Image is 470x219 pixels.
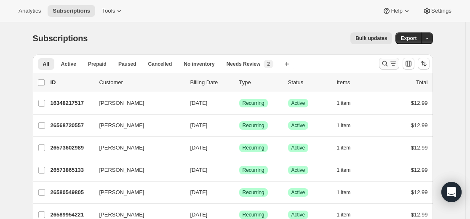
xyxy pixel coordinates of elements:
button: [PERSON_NAME] [94,141,179,155]
button: Customize table column order and visibility [403,58,414,69]
p: 26573865133 [51,166,93,174]
span: Recurring [243,100,264,107]
span: [DATE] [190,122,208,128]
div: 26573865133[PERSON_NAME][DATE]SuccessRecurringSuccessActive1 item$12.99 [51,164,428,176]
span: Bulk updates [355,35,387,42]
span: [PERSON_NAME] [99,99,144,107]
p: ID [51,78,93,87]
button: 1 item [337,164,360,176]
button: Search and filter results [379,58,399,69]
span: Cancelled [148,61,172,67]
div: Type [239,78,281,87]
span: Prepaid [88,61,107,67]
span: All [43,61,49,67]
p: 26580549805 [51,188,93,197]
button: 1 item [337,142,360,154]
span: Active [291,122,305,129]
span: $12.99 [411,100,428,106]
div: 26568720557[PERSON_NAME][DATE]SuccessRecurringSuccessActive1 item$12.99 [51,120,428,131]
span: [DATE] [190,100,208,106]
div: 26580549805[PERSON_NAME][DATE]SuccessRecurringSuccessActive1 item$12.99 [51,187,428,198]
span: Tools [102,8,115,14]
span: Settings [431,8,451,14]
span: [PERSON_NAME] [99,121,144,130]
span: 1 item [337,211,351,218]
span: 1 item [337,122,351,129]
span: Recurring [243,144,264,151]
div: 26573602989[PERSON_NAME][DATE]SuccessRecurringSuccessActive1 item$12.99 [51,142,428,154]
button: Sort the results [418,58,430,69]
span: Active [291,211,305,218]
span: 1 item [337,189,351,196]
span: Recurring [243,211,264,218]
span: 1 item [337,144,351,151]
div: 16348217517[PERSON_NAME][DATE]SuccessRecurringSuccessActive1 item$12.99 [51,97,428,109]
button: 1 item [337,187,360,198]
span: $12.99 [411,122,428,128]
button: Help [377,5,416,17]
button: [PERSON_NAME] [94,163,179,177]
span: Active [61,61,76,67]
span: Needs Review [227,61,261,67]
span: Subscriptions [33,34,88,43]
button: [PERSON_NAME] [94,96,179,110]
span: 2 [267,61,270,67]
span: Active [291,189,305,196]
p: Status [288,78,330,87]
span: Recurring [243,189,264,196]
p: 26568720557 [51,121,93,130]
div: IDCustomerBilling DateTypeStatusItemsTotal [51,78,428,87]
button: 1 item [337,120,360,131]
span: [DATE] [190,189,208,195]
span: Export [401,35,417,42]
button: Settings [418,5,457,17]
span: Active [291,167,305,174]
p: Customer [99,78,184,87]
p: 26589954221 [51,211,93,219]
span: Active [291,100,305,107]
button: Export [395,32,422,44]
span: 1 item [337,167,351,174]
span: $12.99 [411,167,428,173]
button: Subscriptions [48,5,95,17]
span: Subscriptions [53,8,90,14]
span: [DATE] [190,211,208,218]
span: [PERSON_NAME] [99,211,144,219]
button: Tools [97,5,128,17]
div: Items [337,78,379,87]
button: Bulk updates [350,32,392,44]
p: 16348217517 [51,99,93,107]
button: 1 item [337,97,360,109]
span: No inventory [184,61,214,67]
div: Open Intercom Messenger [441,182,462,202]
span: $12.99 [411,189,428,195]
p: 26573602989 [51,144,93,152]
button: Analytics [13,5,46,17]
span: $12.99 [411,144,428,151]
span: [PERSON_NAME] [99,188,144,197]
span: Recurring [243,167,264,174]
p: Billing Date [190,78,232,87]
span: Paused [118,61,136,67]
span: Active [291,144,305,151]
span: Help [391,8,402,14]
button: [PERSON_NAME] [94,186,179,199]
span: [PERSON_NAME] [99,144,144,152]
span: Recurring [243,122,264,129]
button: Create new view [280,58,294,70]
span: $12.99 [411,211,428,218]
span: Analytics [19,8,41,14]
span: [DATE] [190,167,208,173]
span: 1 item [337,100,351,107]
span: [PERSON_NAME] [99,166,144,174]
p: Total [416,78,427,87]
button: [PERSON_NAME] [94,119,179,132]
span: [DATE] [190,144,208,151]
